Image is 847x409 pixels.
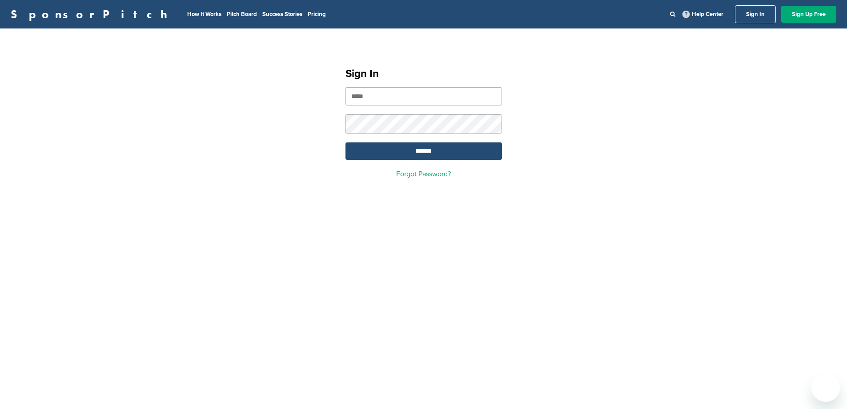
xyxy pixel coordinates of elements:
a: Sign In [735,5,776,23]
a: How It Works [187,11,221,18]
a: SponsorPitch [11,8,173,20]
a: Pricing [308,11,326,18]
h1: Sign In [345,66,502,82]
a: Pitch Board [227,11,257,18]
a: Success Stories [262,11,302,18]
a: Forgot Password? [396,170,451,178]
a: Sign Up Free [781,6,836,23]
iframe: Button to launch messaging window [811,373,840,402]
a: Help Center [681,9,725,20]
